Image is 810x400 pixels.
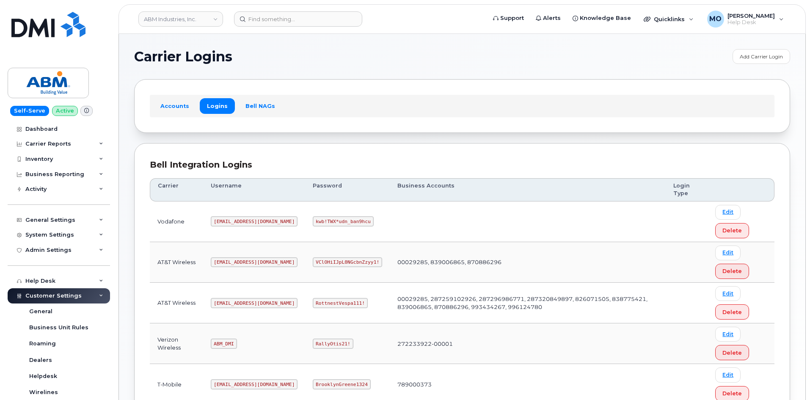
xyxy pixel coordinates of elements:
[211,298,298,308] code: [EMAIL_ADDRESS][DOMAIN_NAME]
[390,178,666,201] th: Business Accounts
[733,49,790,64] a: Add Carrier Login
[715,264,749,279] button: Delete
[390,242,666,283] td: 00029285, 839006865, 870886296
[715,286,741,301] a: Edit
[390,323,666,364] td: 272233922-00001
[722,349,742,357] span: Delete
[715,367,741,382] a: Edit
[150,178,203,201] th: Carrier
[150,201,203,242] td: Vodafone
[313,298,368,308] code: RottnestVespa111!
[390,283,666,323] td: 00029285, 287259102926, 287296986771, 287320849897, 826071505, 838775421, 839006865, 870886296, 9...
[715,223,749,238] button: Delete
[200,98,235,113] a: Logins
[715,327,741,342] a: Edit
[722,389,742,397] span: Delete
[313,257,382,268] code: VClOHiIJpL0NGcbnZzyy1!
[211,216,298,226] code: [EMAIL_ADDRESS][DOMAIN_NAME]
[722,308,742,316] span: Delete
[153,98,196,113] a: Accounts
[666,178,708,201] th: Login Type
[150,283,203,323] td: AT&T Wireless
[715,246,741,260] a: Edit
[150,323,203,364] td: Verizon Wireless
[211,379,298,389] code: [EMAIL_ADDRESS][DOMAIN_NAME]
[313,379,370,389] code: BrooklynGreene1324
[715,345,749,360] button: Delete
[305,178,390,201] th: Password
[313,339,353,349] code: RallyOtis21!
[722,226,742,234] span: Delete
[150,242,203,283] td: AT&T Wireless
[715,304,749,320] button: Delete
[150,159,774,171] div: Bell Integration Logins
[134,50,232,63] span: Carrier Logins
[203,178,305,201] th: Username
[313,216,373,226] code: kwb!TWX*udn_ban9hcu
[211,257,298,268] code: [EMAIL_ADDRESS][DOMAIN_NAME]
[211,339,237,349] code: ABM_DMI
[722,267,742,275] span: Delete
[715,205,741,220] a: Edit
[238,98,282,113] a: Bell NAGs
